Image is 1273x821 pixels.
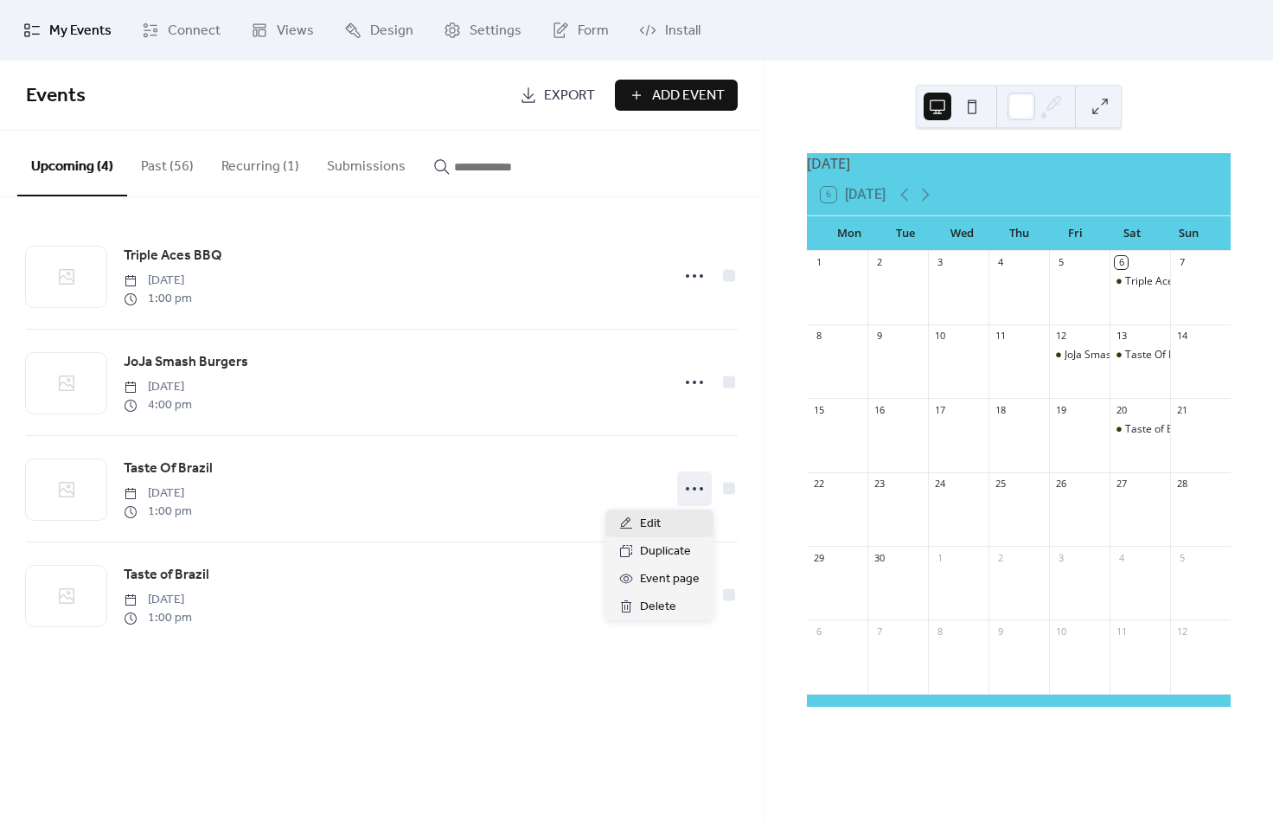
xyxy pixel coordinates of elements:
[990,216,1046,251] div: Thu
[1115,625,1128,638] div: 11
[873,330,886,343] div: 9
[994,478,1007,491] div: 25
[1065,348,1159,362] div: JoJa Smash Burgers
[124,565,209,586] span: Taste of Brazil
[933,625,946,638] div: 8
[933,256,946,269] div: 3
[1175,256,1188,269] div: 7
[1103,216,1160,251] div: Sat
[994,256,1007,269] div: 4
[208,131,313,195] button: Recurring (1)
[812,403,825,416] div: 15
[129,7,233,54] a: Connect
[238,7,327,54] a: Views
[812,551,825,564] div: 29
[331,7,426,54] a: Design
[1175,478,1188,491] div: 28
[873,551,886,564] div: 30
[124,458,213,480] a: Taste Of Brazil
[652,86,725,106] span: Add Event
[1054,478,1067,491] div: 26
[933,403,946,416] div: 17
[1125,274,1203,289] div: Triple Aces BBQ
[124,564,209,587] a: Taste of Brazil
[1161,216,1217,251] div: Sun
[812,256,825,269] div: 1
[431,7,534,54] a: Settings
[124,352,248,373] span: JoJa Smash Burgers
[807,153,1231,174] div: [DATE]
[994,403,1007,416] div: 18
[812,330,825,343] div: 8
[124,246,222,266] span: Triple Aces BBQ
[277,21,314,42] span: Views
[507,80,608,111] a: Export
[933,551,946,564] div: 1
[124,290,192,308] span: 1:00 pm
[124,484,192,503] span: [DATE]
[665,21,700,42] span: Install
[313,131,419,195] button: Submissions
[873,478,886,491] div: 23
[539,7,622,54] a: Form
[1054,403,1067,416] div: 19
[873,403,886,416] div: 16
[544,86,595,106] span: Export
[994,551,1007,564] div: 2
[812,478,825,491] div: 22
[1175,330,1188,343] div: 14
[1110,274,1170,289] div: Triple Aces BBQ
[168,21,221,42] span: Connect
[1047,216,1103,251] div: Fri
[1125,348,1196,362] div: Taste Of Brazil
[124,245,222,267] a: Triple Aces BBQ
[124,378,192,396] span: [DATE]
[640,542,691,562] span: Duplicate
[578,21,609,42] span: Form
[873,625,886,638] div: 7
[626,7,713,54] a: Install
[1110,422,1170,437] div: Taste of Brazil
[615,80,738,111] button: Add Event
[1054,330,1067,343] div: 12
[1175,403,1188,416] div: 21
[994,625,1007,638] div: 9
[49,21,112,42] span: My Events
[640,597,676,618] span: Delete
[1175,551,1188,564] div: 5
[124,609,192,627] span: 1:00 pm
[1115,551,1128,564] div: 4
[1115,256,1128,269] div: 6
[370,21,413,42] span: Design
[17,131,127,196] button: Upcoming (4)
[124,272,192,290] span: [DATE]
[812,625,825,638] div: 6
[821,216,877,251] div: Mon
[124,459,213,479] span: Taste Of Brazil
[1054,551,1067,564] div: 3
[1115,330,1128,343] div: 13
[470,21,521,42] span: Settings
[1175,625,1188,638] div: 12
[127,131,208,195] button: Past (56)
[994,330,1007,343] div: 11
[640,514,661,535] span: Edit
[1049,348,1110,362] div: JoJa Smash Burgers
[124,351,248,374] a: JoJa Smash Burgers
[1115,478,1128,491] div: 27
[1054,256,1067,269] div: 5
[1115,403,1128,416] div: 20
[640,569,700,590] span: Event page
[1054,625,1067,638] div: 10
[124,396,192,414] span: 4:00 pm
[1110,348,1170,362] div: Taste Of Brazil
[26,77,86,115] span: Events
[124,591,192,609] span: [DATE]
[878,216,934,251] div: Tue
[10,7,125,54] a: My Events
[933,330,946,343] div: 10
[873,256,886,269] div: 2
[934,216,990,251] div: Wed
[1125,422,1194,437] div: Taste of Brazil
